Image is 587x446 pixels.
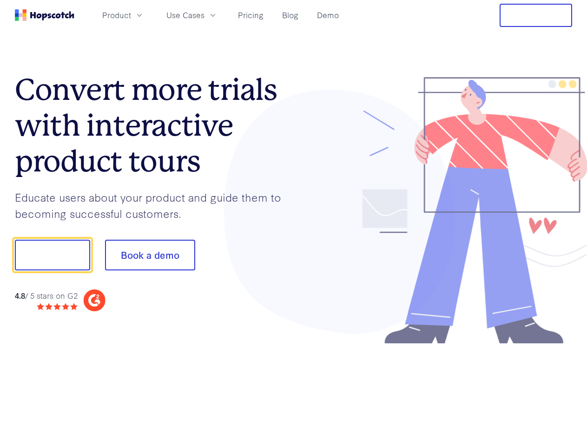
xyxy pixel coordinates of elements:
[166,9,204,21] span: Use Cases
[15,290,78,302] div: / 5 stars on G2
[15,240,90,270] button: Show me!
[15,290,25,301] strong: 4.8
[15,9,74,21] a: Home
[500,4,572,27] button: Free Trial
[15,189,294,221] p: Educate users about your product and guide them to becoming successful customers.
[313,7,343,23] a: Demo
[161,7,223,23] button: Use Cases
[102,9,131,21] span: Product
[15,72,294,179] h1: Convert more trials with interactive product tours
[97,7,150,23] button: Product
[105,240,195,270] button: Book a demo
[234,7,267,23] a: Pricing
[278,7,302,23] a: Blog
